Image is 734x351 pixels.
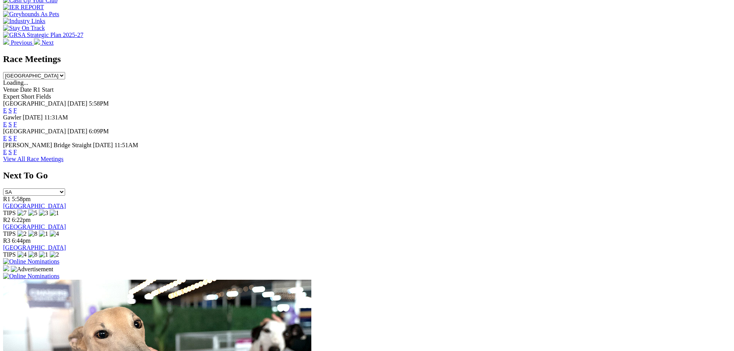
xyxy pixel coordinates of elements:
[3,265,9,271] img: 15187_Greyhounds_GreysPlayCentral_Resize_SA_WebsiteBanner_300x115_2025.jpg
[8,107,12,114] a: S
[11,39,32,46] span: Previous
[44,114,68,121] span: 11:31AM
[3,11,59,18] img: Greyhounds As Pets
[67,100,87,107] span: [DATE]
[3,149,7,155] a: E
[50,210,59,217] img: 1
[12,196,31,202] span: 5:58pm
[3,128,66,134] span: [GEOGRAPHIC_DATA]
[3,258,59,265] img: Online Nominations
[3,223,66,230] a: [GEOGRAPHIC_DATA]
[36,93,51,100] span: Fields
[89,100,109,107] span: 5:58PM
[34,39,40,45] img: chevron-right-pager-white.svg
[20,86,32,93] span: Date
[13,149,17,155] a: F
[3,93,20,100] span: Expert
[3,100,66,107] span: [GEOGRAPHIC_DATA]
[39,230,48,237] img: 1
[23,114,43,121] span: [DATE]
[3,273,59,280] img: Online Nominations
[3,107,7,114] a: E
[13,107,17,114] a: F
[33,86,54,93] span: R1 Start
[3,251,16,258] span: TIPS
[3,196,10,202] span: R1
[17,230,27,237] img: 2
[3,217,10,223] span: R2
[12,217,31,223] span: 6:22pm
[13,121,17,128] a: F
[3,156,64,162] a: View All Race Meetings
[28,210,37,217] img: 5
[3,203,66,209] a: [GEOGRAPHIC_DATA]
[3,79,28,86] span: Loading...
[3,4,44,11] img: IER REPORT
[28,251,37,258] img: 8
[13,135,17,141] a: F
[3,18,45,25] img: Industry Links
[39,251,48,258] img: 1
[11,266,53,273] img: Advertisement
[3,25,45,32] img: Stay On Track
[89,128,109,134] span: 6:09PM
[34,39,54,46] a: Next
[3,39,9,45] img: chevron-left-pager-white.svg
[67,128,87,134] span: [DATE]
[3,39,34,46] a: Previous
[28,230,37,237] img: 8
[93,142,113,148] span: [DATE]
[42,39,54,46] span: Next
[8,135,12,141] a: S
[50,230,59,237] img: 4
[17,210,27,217] img: 7
[3,237,10,244] span: R3
[114,142,138,148] span: 11:51AM
[3,114,21,121] span: Gawler
[50,251,59,258] img: 2
[39,210,48,217] img: 3
[3,244,66,251] a: [GEOGRAPHIC_DATA]
[21,93,35,100] span: Short
[17,251,27,258] img: 4
[3,170,731,181] h2: Next To Go
[3,210,16,216] span: TIPS
[8,121,12,128] a: S
[3,86,18,93] span: Venue
[3,121,7,128] a: E
[3,142,91,148] span: [PERSON_NAME] Bridge Straight
[8,149,12,155] a: S
[3,54,731,64] h2: Race Meetings
[3,32,83,39] img: GRSA Strategic Plan 2025-27
[3,230,16,237] span: TIPS
[3,135,7,141] a: E
[12,237,31,244] span: 6:44pm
